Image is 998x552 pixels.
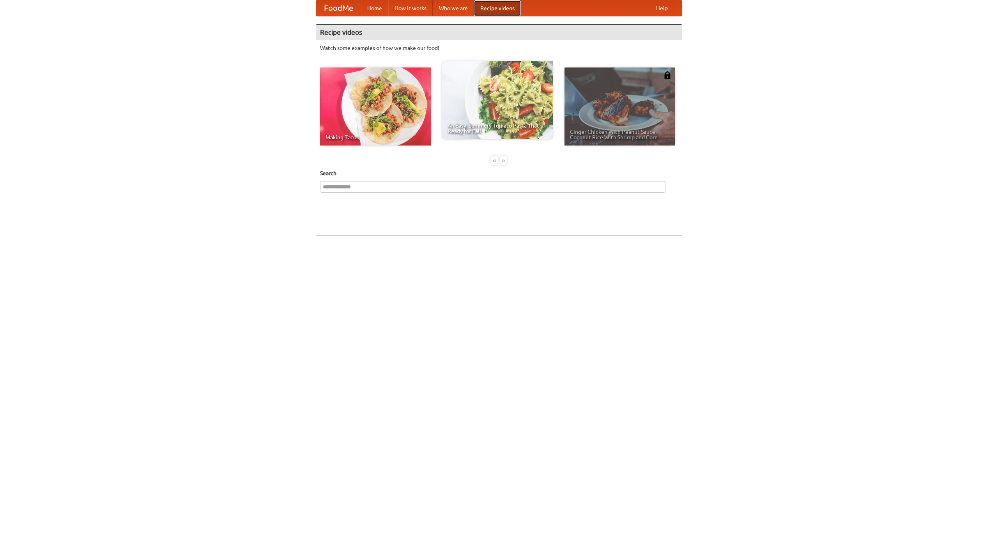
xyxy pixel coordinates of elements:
a: FoodMe [316,0,361,16]
a: Making Tacos [320,67,431,146]
a: Help [650,0,674,16]
span: Making Tacos [326,135,425,140]
a: Home [361,0,388,16]
h4: Recipe videos [316,25,682,40]
a: How it works [388,0,433,16]
a: An Easy, Summery Tomato Pasta That's Ready for Fall [442,61,553,139]
h5: Search [320,169,678,177]
span: An Easy, Summery Tomato Pasta That's Ready for Fall [448,123,547,134]
img: 483408.png [664,71,671,79]
p: Watch some examples of how we make our food! [320,44,678,52]
a: Recipe videos [474,0,521,16]
div: « [491,156,498,165]
a: Who we are [433,0,474,16]
div: » [500,156,507,165]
